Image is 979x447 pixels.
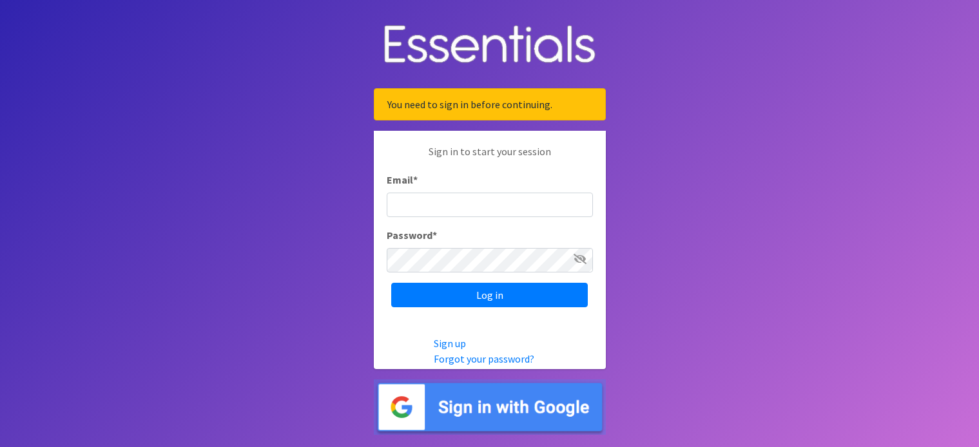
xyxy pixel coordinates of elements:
[374,12,606,79] img: Human Essentials
[387,227,437,243] label: Password
[374,88,606,120] div: You need to sign in before continuing.
[434,352,534,365] a: Forgot your password?
[432,229,437,242] abbr: required
[387,172,418,187] label: Email
[374,379,606,435] img: Sign in with Google
[387,144,593,172] p: Sign in to start your session
[391,283,588,307] input: Log in
[413,173,418,186] abbr: required
[434,337,466,350] a: Sign up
